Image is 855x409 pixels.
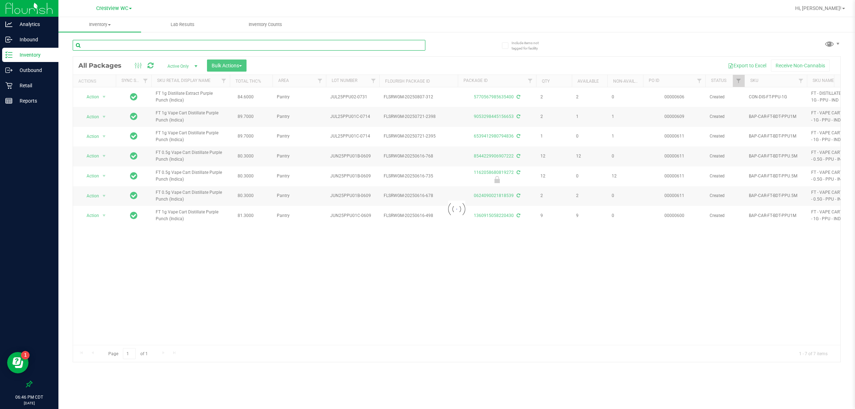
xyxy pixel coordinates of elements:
span: Hi, [PERSON_NAME]! [795,5,841,11]
a: Lab Results [141,17,224,32]
p: Inventory [12,51,55,59]
inline-svg: Inbound [5,36,12,43]
input: Search Package ID, Item Name, SKU, Lot or Part Number... [73,40,425,51]
iframe: Resource center unread badge [21,351,30,359]
span: Inventory Counts [239,21,292,28]
p: Inbound [12,35,55,44]
label: Pin the sidebar to full width on large screens [26,380,33,388]
p: Retail [12,81,55,90]
a: Inventory Counts [224,17,307,32]
inline-svg: Inventory [5,51,12,58]
inline-svg: Analytics [5,21,12,28]
inline-svg: Outbound [5,67,12,74]
p: Outbound [12,66,55,74]
iframe: Resource center [7,352,28,373]
span: Lab Results [161,21,204,28]
p: Reports [12,97,55,105]
span: Include items not tagged for facility [512,40,547,51]
p: [DATE] [3,400,55,406]
span: Crestview WC [96,5,128,11]
a: Inventory [58,17,141,32]
span: Inventory [58,21,141,28]
p: Analytics [12,20,55,29]
p: 06:46 PM CDT [3,394,55,400]
inline-svg: Retail [5,82,12,89]
inline-svg: Reports [5,97,12,104]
